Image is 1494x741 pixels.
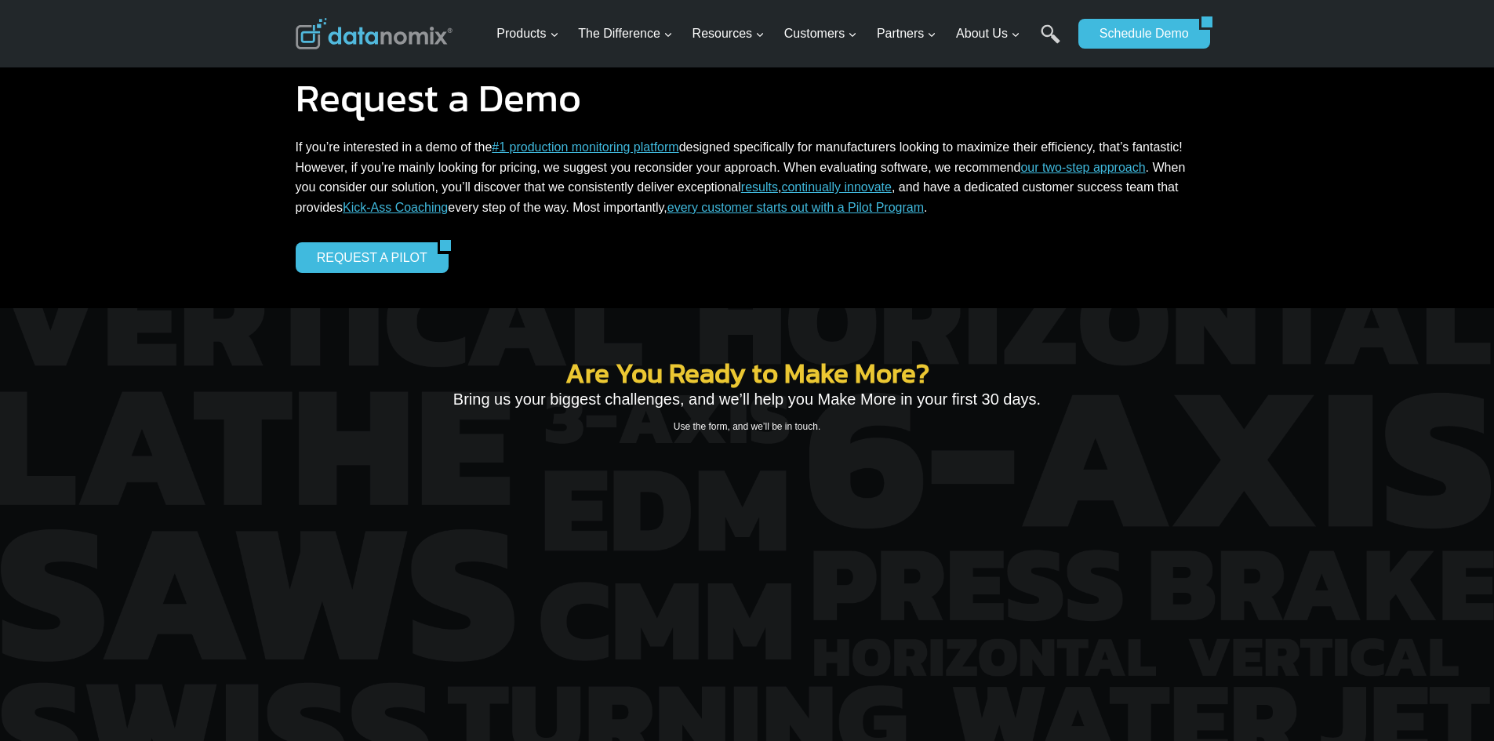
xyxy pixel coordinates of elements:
[1041,24,1060,60] a: Search
[343,201,448,214] a: Kick-Ass Coaching
[394,359,1100,387] h2: Are You Ready to Make More?
[784,24,857,44] span: Customers
[492,140,678,154] a: #1 production monitoring platform
[394,420,1100,434] p: Use the form, and we’ll be in touch.
[781,180,892,194] a: continually innovate
[692,24,765,44] span: Resources
[667,201,924,214] a: every customer starts out with a Pilot Program
[956,24,1020,44] span: About Us
[578,24,673,44] span: The Difference
[296,137,1199,217] p: If you’re interested in a demo of the designed specifically for manufacturers looking to maximize...
[1078,19,1199,49] a: Schedule Demo
[741,180,778,194] a: results
[496,24,558,44] span: Products
[1020,161,1145,174] a: our two-step approach
[296,78,1199,118] h1: Request a Demo
[296,18,453,49] img: Datanomix
[877,24,936,44] span: Partners
[394,387,1100,412] p: Bring us your biggest challenges, and we’ll help you Make More in your first 30 days.
[296,242,438,272] a: REQUEST A PILOT
[490,9,1071,60] nav: Primary Navigation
